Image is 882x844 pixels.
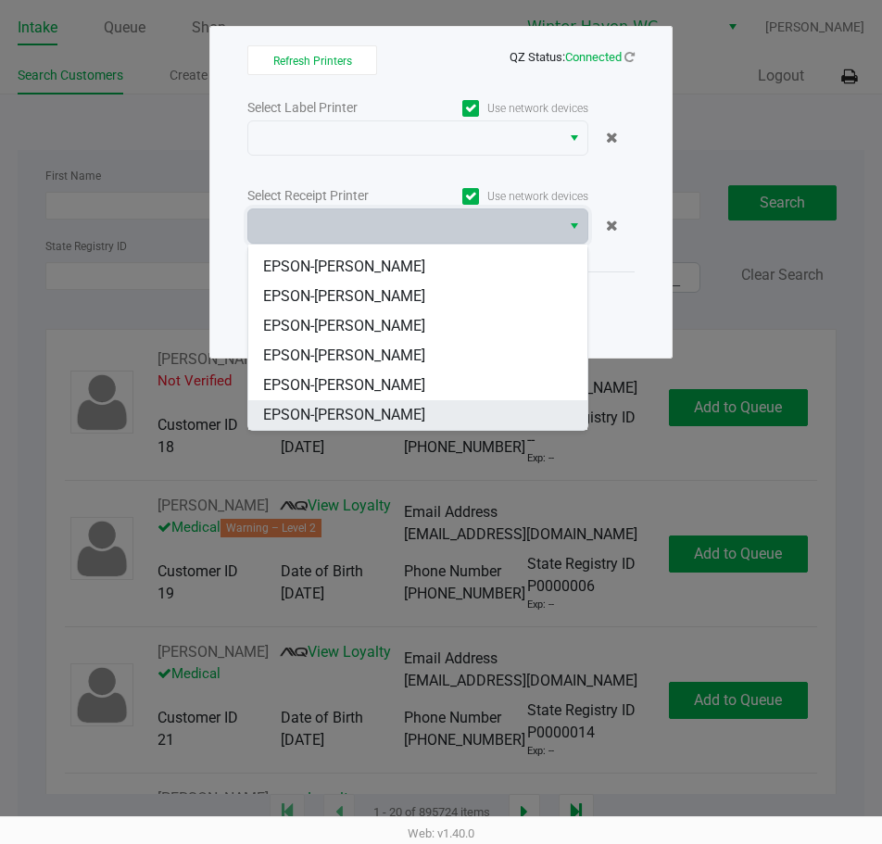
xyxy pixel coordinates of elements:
[263,315,425,337] span: EPSON-[PERSON_NAME]
[247,98,418,118] div: Select Label Printer
[565,50,622,64] span: Connected
[418,188,588,205] label: Use network devices
[263,404,425,426] span: EPSON-[PERSON_NAME]
[561,209,587,243] button: Select
[263,256,425,278] span: EPSON-[PERSON_NAME]
[273,55,352,68] span: Refresh Printers
[247,45,377,75] button: Refresh Printers
[510,50,635,64] span: QZ Status:
[263,345,425,367] span: EPSON-[PERSON_NAME]
[247,186,418,206] div: Select Receipt Printer
[408,826,474,840] span: Web: v1.40.0
[263,285,425,308] span: EPSON-[PERSON_NAME]
[418,100,588,117] label: Use network devices
[263,374,425,397] span: EPSON-[PERSON_NAME]
[561,121,587,155] button: Select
